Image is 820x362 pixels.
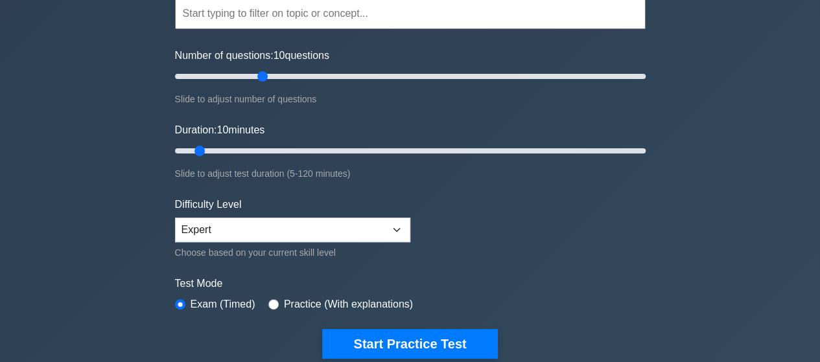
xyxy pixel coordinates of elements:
span: 10 [274,50,285,61]
label: Practice (With explanations) [284,297,413,312]
label: Difficulty Level [175,197,242,212]
label: Test Mode [175,276,646,291]
div: Choose based on your current skill level [175,245,410,260]
label: Exam (Timed) [191,297,255,312]
div: Slide to adjust number of questions [175,91,646,107]
label: Duration: minutes [175,122,265,138]
div: Slide to adjust test duration (5-120 minutes) [175,166,646,181]
span: 10 [217,124,228,135]
button: Start Practice Test [322,329,497,359]
label: Number of questions: questions [175,48,329,63]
